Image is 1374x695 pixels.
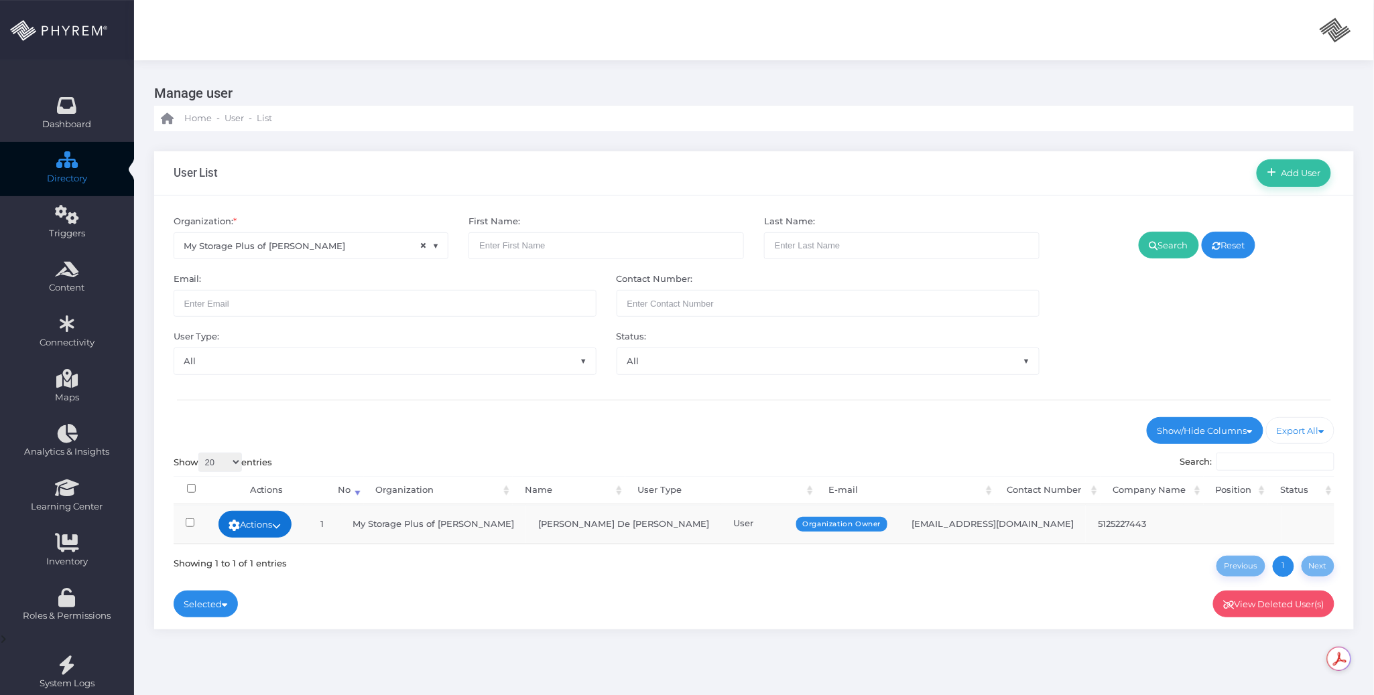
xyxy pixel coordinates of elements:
input: Enter Email [174,290,597,317]
span: User [225,112,244,125]
div: User [733,517,887,530]
th: E-mail: activate to sort column ascending [816,476,995,505]
a: Search [1139,232,1199,258]
span: Connectivity [9,336,125,350]
h3: User List [174,166,218,179]
label: First Name: [469,215,520,228]
a: Reset [1202,232,1256,258]
a: Export All [1266,417,1335,444]
a: Show/Hide Columns [1147,417,1263,444]
span: Home [184,112,212,125]
td: [EMAIL_ADDRESS][DOMAIN_NAME] [899,505,1086,543]
span: Add User [1277,167,1321,178]
div: Showing 1 to 1 of 1 entries [174,553,288,570]
a: 1 [1273,556,1294,577]
label: Status: [617,330,647,343]
span: Roles & Permissions [9,609,125,623]
td: [PERSON_NAME] De [PERSON_NAME] [526,505,721,543]
th: Company Name: activate to sort column ascending [1101,476,1204,505]
input: Enter Last Name [764,232,1040,259]
span: Analytics & Insights [9,445,125,459]
span: List [257,112,272,125]
label: Search: [1180,453,1335,471]
a: Actions [218,511,292,538]
label: Organization: [174,215,237,228]
span: Learning Center [9,500,125,514]
li: - [247,112,254,125]
td: My Storage Plus of [PERSON_NAME] [340,505,526,543]
span: Organization Owner [796,517,888,532]
th: No: activate to sort column ascending [324,476,364,505]
span: Inventory [9,555,125,568]
label: User Type: [174,330,220,343]
span: Dashboard [43,118,92,131]
td: 5125227443 [1086,505,1184,543]
span: My Storage Plus of [PERSON_NAME] [174,233,448,258]
span: All [617,348,1039,374]
h3: Manage user [154,80,1344,106]
th: Contact Number: activate to sort column ascending [995,476,1101,505]
label: Last Name: [764,215,815,228]
span: Maps [55,391,79,404]
th: Position: activate to sort column ascending [1204,476,1269,505]
input: Search: [1216,453,1334,471]
span: System Logs [9,677,125,690]
input: Enter First Name [469,232,744,259]
label: Email: [174,273,202,286]
a: Add User [1257,159,1331,186]
span: Directory [9,172,125,185]
th: Organization: activate to sort column ascending [364,476,513,505]
span: Triggers [9,227,125,240]
td: 1 [304,505,340,543]
span: × [420,238,427,254]
a: Selected [174,591,239,617]
label: Contact Number: [617,273,693,286]
th: Status: activate to sort column ascending [1268,476,1335,505]
li: - [214,112,222,125]
a: User [225,106,244,131]
a: List [257,106,272,131]
label: Show entries [174,453,273,472]
th: User Type: activate to sort column ascending [625,476,816,505]
span: All [617,347,1040,374]
span: All [174,348,596,374]
input: Maximum of 10 digits required [617,290,1040,317]
th: Name: activate to sort column ascending [513,476,625,505]
a: View Deleted User(s) [1213,591,1335,617]
a: Home [161,106,212,131]
span: All [174,347,597,374]
span: Content [9,281,125,295]
th: Actions [208,476,324,505]
select: Showentries [198,453,242,472]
